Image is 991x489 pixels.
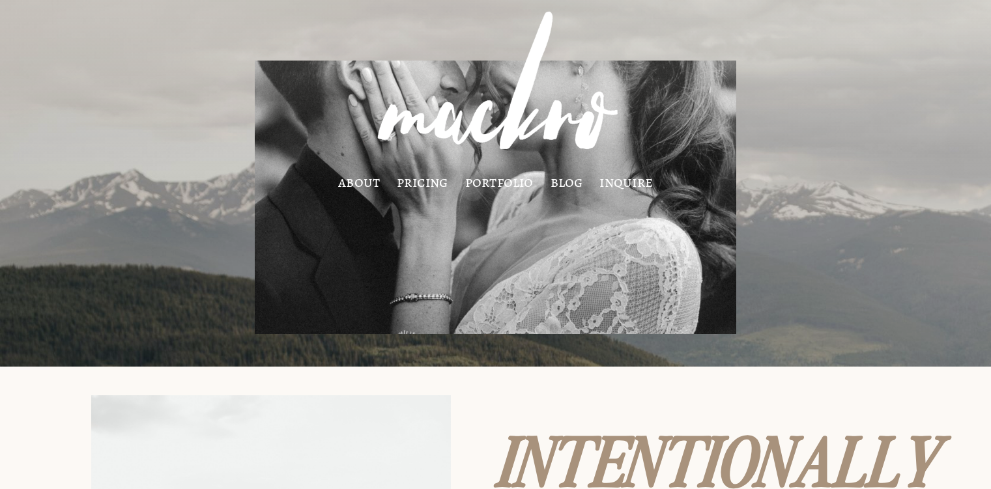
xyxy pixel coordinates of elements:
[351,1,641,175] img: MACKRO PHOTOGRAPHY | Denver Colorado Wedding Photographer
[338,177,380,188] a: about
[465,177,534,188] a: portfolio
[397,177,448,188] a: pricing
[599,177,653,188] a: inquire
[551,177,583,188] a: blog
